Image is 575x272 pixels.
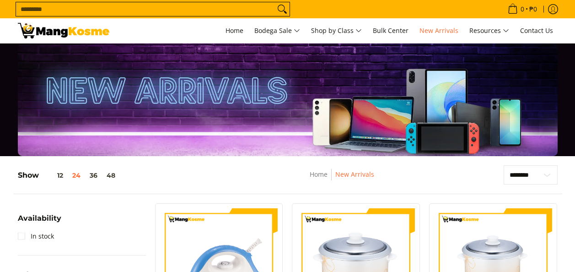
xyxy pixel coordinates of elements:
span: Bodega Sale [254,25,300,37]
img: New Arrivals: Fresh Release from The Premium Brands l Mang Kosme [18,23,109,38]
span: Shop by Class [311,25,362,37]
button: 48 [102,172,120,179]
nav: Breadcrumbs [248,169,435,190]
a: New Arrivals [335,170,374,179]
button: 36 [85,172,102,179]
nav: Main Menu [118,18,558,43]
a: Bulk Center [368,18,413,43]
a: Bodega Sale [250,18,305,43]
span: Home [226,26,243,35]
span: New Arrivals [419,26,458,35]
summary: Open [18,215,61,229]
span: Contact Us [520,26,553,35]
button: 12 [39,172,68,179]
a: Home [310,170,328,179]
span: Resources [469,25,509,37]
button: 24 [68,172,85,179]
button: Search [275,2,290,16]
a: In stock [18,229,54,244]
span: • [505,4,540,14]
span: Availability [18,215,61,222]
a: Home [221,18,248,43]
a: Resources [465,18,514,43]
a: Contact Us [516,18,558,43]
a: Shop by Class [306,18,366,43]
h5: Show [18,171,120,180]
a: New Arrivals [415,18,463,43]
span: Bulk Center [373,26,408,35]
span: ₱0 [528,6,538,12]
span: 0 [519,6,526,12]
